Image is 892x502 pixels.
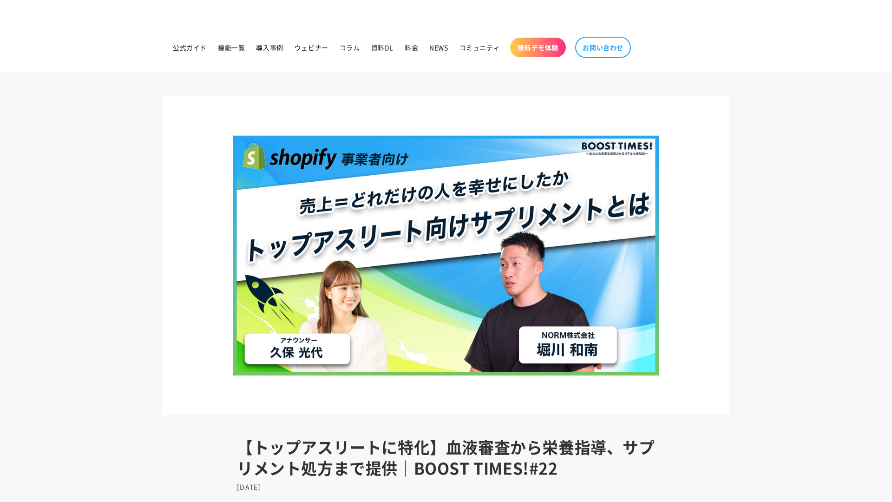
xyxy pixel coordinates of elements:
a: お問い合わせ [575,37,631,58]
a: 無料デモ体験 [510,38,566,57]
span: コミュニティ [459,43,500,52]
a: NEWS [424,38,453,57]
a: ウェビナー [289,38,334,57]
span: 資料DL [371,43,394,52]
a: 機能一覧 [212,38,250,57]
a: 料金 [399,38,424,57]
a: コミュニティ [454,38,506,57]
span: 導入事例 [256,43,283,52]
span: コラム [340,43,360,52]
span: 無料デモ体験 [518,43,558,52]
a: コラム [334,38,366,57]
a: 導入事例 [250,38,289,57]
a: 資料DL [366,38,399,57]
span: お問い合わせ [583,43,623,52]
a: 公式ガイド [167,38,212,57]
span: 機能一覧 [218,43,245,52]
span: ウェビナー [295,43,328,52]
span: 料金 [405,43,418,52]
img: 【トップアスリートに特化】血液審査から栄養指導、サプリメント処方まで提供｜BOOST TIMES!#22 [163,96,729,415]
span: NEWS [429,43,448,52]
span: 公式ガイド [173,43,207,52]
h1: 【トップアスリートに特化】血液審査から栄養指導、サプリメント処方まで提供｜BOOST TIMES!#22 [237,437,655,478]
time: [DATE] [237,482,261,491]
